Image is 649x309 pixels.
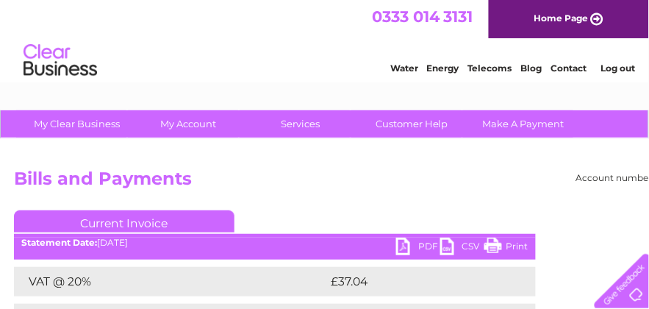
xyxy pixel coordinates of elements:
[463,110,584,138] a: Make A Payment
[440,238,484,259] a: CSV
[351,110,473,138] a: Customer Help
[128,110,249,138] a: My Account
[23,38,98,83] img: logo.png
[372,7,473,26] a: 0333 014 3131
[427,63,459,74] a: Energy
[468,63,512,74] a: Telecoms
[484,238,528,259] a: Print
[14,238,536,248] div: [DATE]
[396,238,440,259] a: PDF
[390,63,418,74] a: Water
[14,267,327,296] td: VAT @ 20%
[16,110,137,138] a: My Clear Business
[521,63,542,74] a: Blog
[240,110,361,138] a: Services
[600,63,635,74] a: Log out
[327,267,506,296] td: £37.04
[21,237,97,248] b: Statement Date:
[14,210,234,232] a: Current Invoice
[551,63,587,74] a: Contact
